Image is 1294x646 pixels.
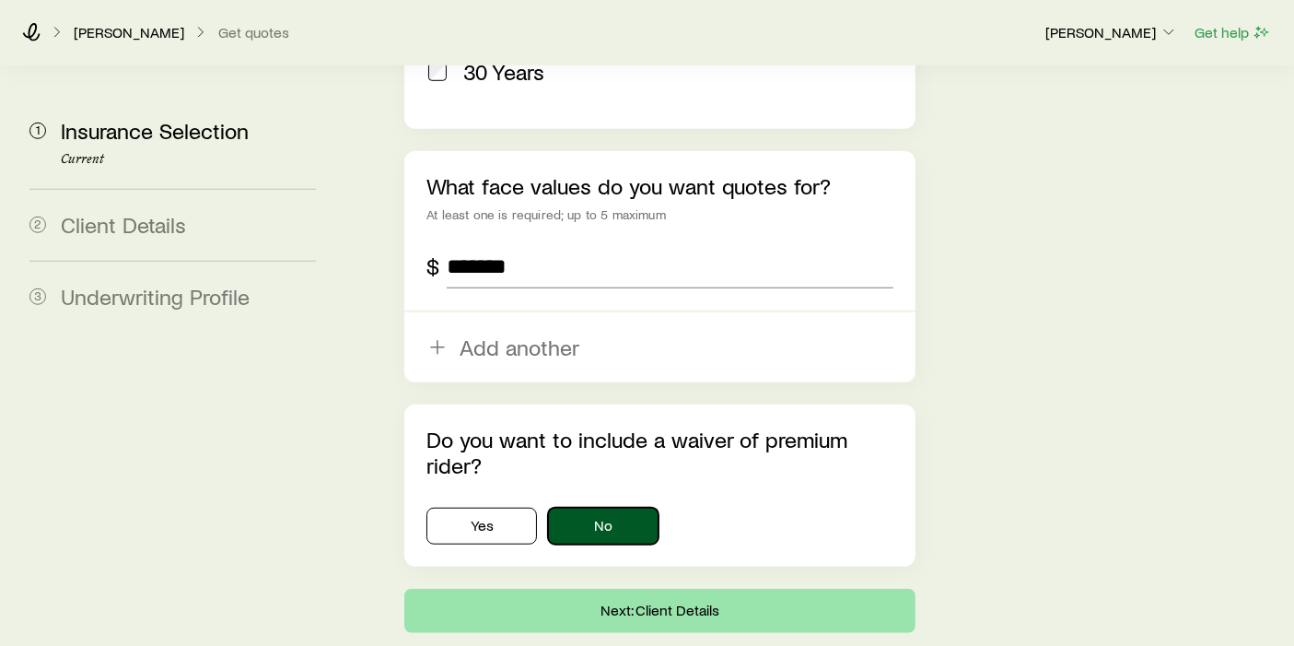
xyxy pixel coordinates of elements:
span: Client Details [61,211,186,238]
div: $ [426,253,439,279]
button: Next: Client Details [404,589,915,633]
p: Current [61,152,316,167]
span: Underwriting Profile [61,283,250,310]
input: 30 Years [428,63,447,81]
p: [PERSON_NAME] [74,23,184,41]
span: 2 [29,217,46,233]
button: Get quotes [217,24,290,41]
span: 3 [29,288,46,305]
div: At least one is required; up to 5 maximum [426,207,893,222]
span: Insurance Selection [61,117,249,144]
span: 30 Years [463,59,544,85]
button: Yes [426,508,537,545]
button: Add another [404,312,915,382]
p: Do you want to include a waiver of premium rider? [426,427,893,478]
button: Get help [1194,22,1272,43]
label: What face values do you want quotes for? [426,172,831,199]
button: [PERSON_NAME] [1044,22,1179,44]
span: 1 [29,123,46,139]
button: No [548,508,659,545]
p: [PERSON_NAME] [1045,23,1178,41]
